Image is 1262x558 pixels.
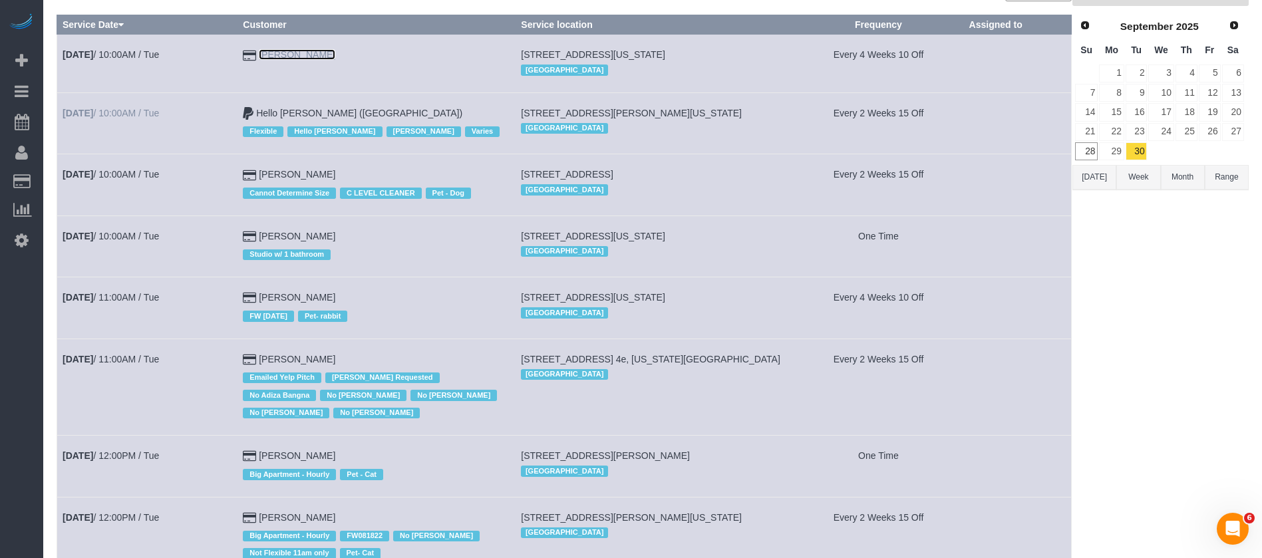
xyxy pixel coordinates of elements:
[1148,65,1174,82] a: 3
[1120,21,1174,32] span: September
[794,277,963,339] td: Frequency
[243,249,331,260] span: Studio w/ 1 bathroom
[521,366,788,383] div: Location
[63,231,159,241] a: [DATE]/ 10:00AM / Tue
[516,35,794,92] td: Service location
[794,154,963,215] td: Frequency
[963,92,1071,154] td: Assigned to
[243,469,336,480] span: Big Apartment - Hourly
[1227,45,1239,55] span: Saturday
[521,108,742,118] span: [STREET_ADDRESS][PERSON_NAME][US_STATE]
[57,154,237,215] td: Schedule date
[1222,84,1244,102] a: 13
[1176,65,1197,82] a: 4
[387,126,461,137] span: [PERSON_NAME]
[521,231,665,241] span: [STREET_ADDRESS][US_STATE]
[1244,513,1255,523] span: 6
[963,436,1071,497] td: Assigned to
[243,513,256,523] i: Credit Card Payment
[963,215,1071,277] td: Assigned to
[259,292,335,303] a: [PERSON_NAME]
[63,450,93,461] b: [DATE]
[1148,123,1174,141] a: 24
[259,354,335,364] a: [PERSON_NAME]
[1075,142,1098,160] a: 28
[63,108,93,118] b: [DATE]
[1080,45,1092,55] span: Sunday
[57,339,237,435] td: Schedule date
[1161,165,1205,190] button: Month
[521,527,608,538] span: [GEOGRAPHIC_DATA]
[1116,165,1160,190] button: Week
[243,372,321,383] span: Emailed Yelp Pitch
[963,154,1071,215] td: Assigned to
[259,231,335,241] a: [PERSON_NAME]
[521,120,788,137] div: Location
[521,354,780,364] span: [STREET_ADDRESS] 4e, [US_STATE][GEOGRAPHIC_DATA]
[521,512,742,523] span: [STREET_ADDRESS][PERSON_NAME][US_STATE]
[1176,21,1199,32] span: 2025
[521,49,665,60] span: [STREET_ADDRESS][US_STATE]
[516,92,794,154] td: Service location
[57,15,237,35] th: Service Date
[63,292,93,303] b: [DATE]
[259,450,335,461] a: [PERSON_NAME]
[1225,17,1243,35] a: Next
[794,35,963,92] td: Frequency
[516,339,794,435] td: Service location
[1075,103,1098,121] a: 14
[794,92,963,154] td: Frequency
[1199,123,1221,141] a: 26
[237,154,516,215] td: Customer
[1176,84,1197,102] a: 11
[57,436,237,497] td: Schedule date
[393,531,480,541] span: No [PERSON_NAME]
[243,293,256,303] i: Credit Card Payment
[521,292,665,303] span: [STREET_ADDRESS][US_STATE]
[1099,84,1124,102] a: 8
[1075,84,1098,102] a: 7
[1222,103,1244,121] a: 20
[237,339,516,435] td: Customer
[1176,103,1197,121] a: 18
[243,408,329,418] span: No [PERSON_NAME]
[243,452,256,461] i: Credit Card Payment
[465,126,500,137] span: Varies
[521,307,608,318] span: [GEOGRAPHIC_DATA]
[340,188,421,198] span: C LEVEL CLEANER
[521,450,690,461] span: [STREET_ADDRESS][PERSON_NAME]
[237,35,516,92] td: Customer
[63,49,159,60] a: [DATE]/ 10:00AM / Tue
[1176,123,1197,141] a: 25
[259,169,335,180] a: [PERSON_NAME]
[1222,65,1244,82] a: 6
[1099,123,1124,141] a: 22
[963,339,1071,435] td: Assigned to
[63,354,159,364] a: [DATE]/ 11:00AM / Tue
[794,436,963,497] td: Frequency
[8,13,35,32] img: Automaid Logo
[63,108,159,118] a: [DATE]/ 10:00AM / Tue
[516,215,794,277] td: Service location
[1126,142,1148,160] a: 30
[1126,84,1148,102] a: 9
[963,35,1071,92] td: Assigned to
[521,61,788,78] div: Location
[521,466,608,476] span: [GEOGRAPHIC_DATA]
[1229,20,1239,31] span: Next
[237,92,516,154] td: Customer
[1217,513,1249,545] iframe: Intercom live chat
[794,339,963,435] td: Frequency
[1199,65,1221,82] a: 5
[426,188,471,198] span: Pet - Dog
[320,390,406,400] span: No [PERSON_NAME]
[521,123,608,134] span: [GEOGRAPHIC_DATA]
[521,462,788,480] div: Location
[1105,45,1118,55] span: Monday
[1099,65,1124,82] a: 1
[1222,123,1244,141] a: 27
[243,311,294,321] span: FW [DATE]
[410,390,497,400] span: No [PERSON_NAME]
[237,15,516,35] th: Customer
[1072,165,1116,190] button: [DATE]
